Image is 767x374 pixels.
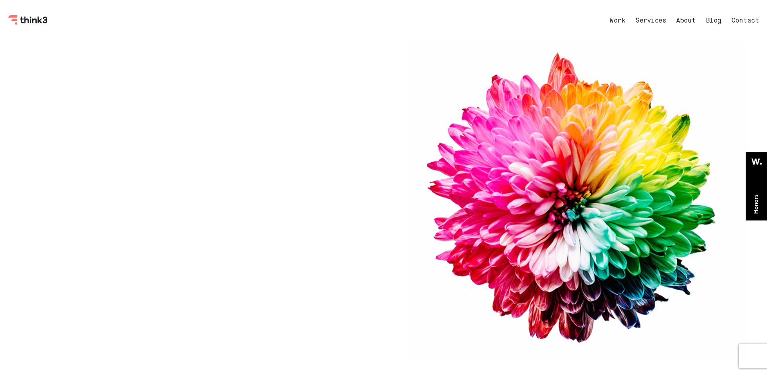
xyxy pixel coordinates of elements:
a: Blog [706,18,722,24]
a: Work [610,18,625,24]
a: Services [635,18,666,24]
a: Contact [732,18,759,24]
a: About [676,18,696,24]
a: Think3 Logo [8,19,48,26]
